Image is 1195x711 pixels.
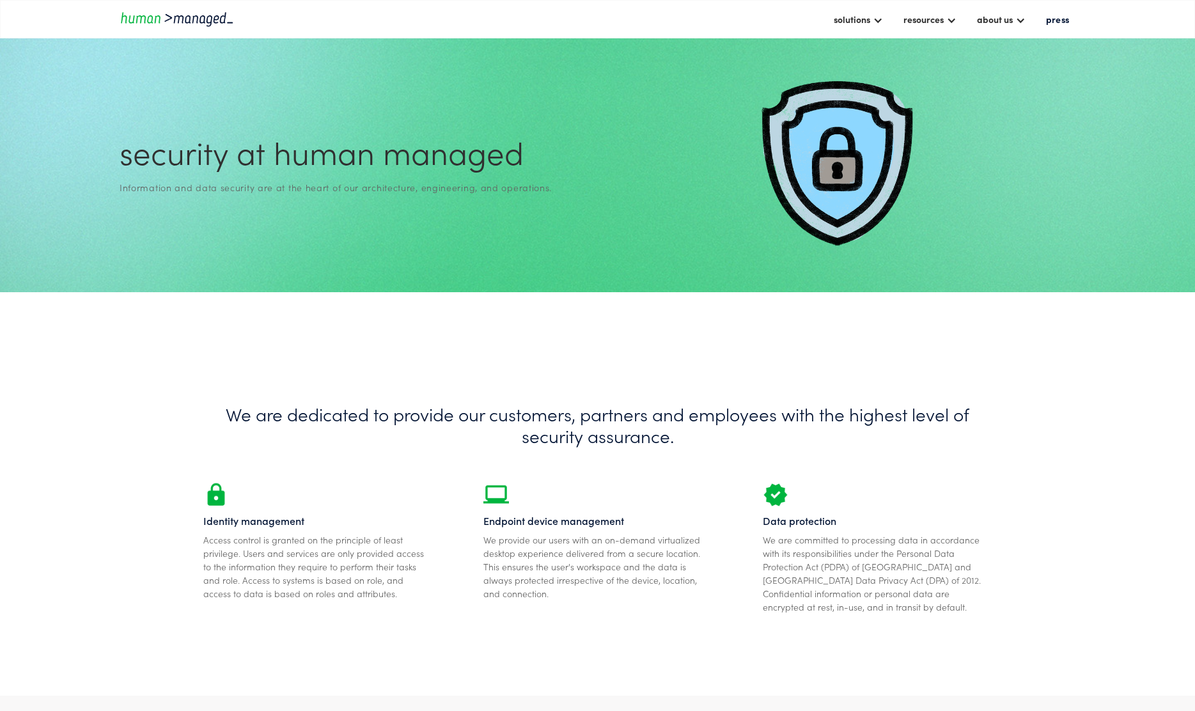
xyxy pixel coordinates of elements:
[1040,8,1075,30] a: press
[120,10,235,27] a: home
[483,533,712,600] div: We provide our users with an on-demand virtualized desktop experience delivered from a secure loc...
[763,533,992,614] div: We are committed to processing data in accordance with its responsibilities under the Personal Da...
[203,513,432,528] div: Identity management
[483,513,712,528] div: Endpoint device management
[827,8,889,30] div: solutions
[903,12,944,27] div: resources
[203,403,992,446] h1: We are dedicated to provide our customers, partners and employees with the highest level of secur...
[203,533,432,600] div: Access control is granted on the principle of least privilege. Users and services are only provid...
[834,12,870,27] div: solutions
[971,8,1032,30] div: about us
[120,134,593,169] h1: security at Human managed
[120,182,593,193] div: Information and data security are at the heart of our architecture, engineering, and operations.
[763,513,992,528] div: Data protection
[977,12,1013,27] div: about us
[897,8,963,30] div: resources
